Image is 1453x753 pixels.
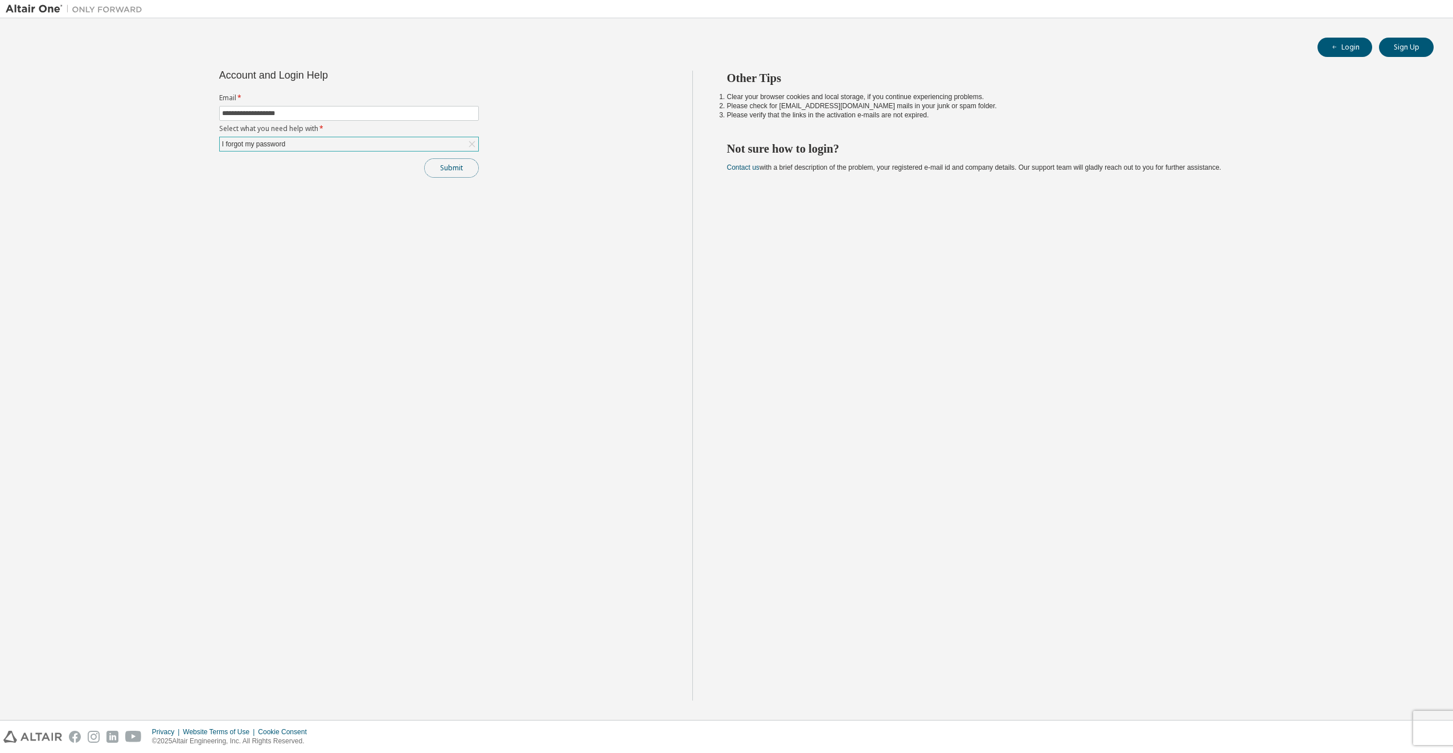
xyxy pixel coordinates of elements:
[219,124,479,133] label: Select what you need help with
[727,92,1414,101] li: Clear your browser cookies and local storage, if you continue experiencing problems.
[69,731,81,743] img: facebook.svg
[220,137,478,151] div: I forgot my password
[219,71,427,80] div: Account and Login Help
[3,731,62,743] img: altair_logo.svg
[727,163,760,171] a: Contact us
[1379,38,1434,57] button: Sign Up
[183,727,258,736] div: Website Terms of Use
[106,731,118,743] img: linkedin.svg
[6,3,148,15] img: Altair One
[152,727,183,736] div: Privacy
[1317,38,1372,57] button: Login
[125,731,142,743] img: youtube.svg
[152,736,314,746] p: © 2025 Altair Engineering, Inc. All Rights Reserved.
[88,731,100,743] img: instagram.svg
[219,93,479,103] label: Email
[727,71,1414,85] h2: Other Tips
[220,138,287,150] div: I forgot my password
[727,101,1414,111] li: Please check for [EMAIL_ADDRESS][DOMAIN_NAME] mails in your junk or spam folder.
[424,158,479,178] button: Submit
[727,111,1414,120] li: Please verify that the links in the activation e-mails are not expired.
[727,141,1414,156] h2: Not sure how to login?
[727,163,1221,171] span: with a brief description of the problem, your registered e-mail id and company details. Our suppo...
[258,727,313,736] div: Cookie Consent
